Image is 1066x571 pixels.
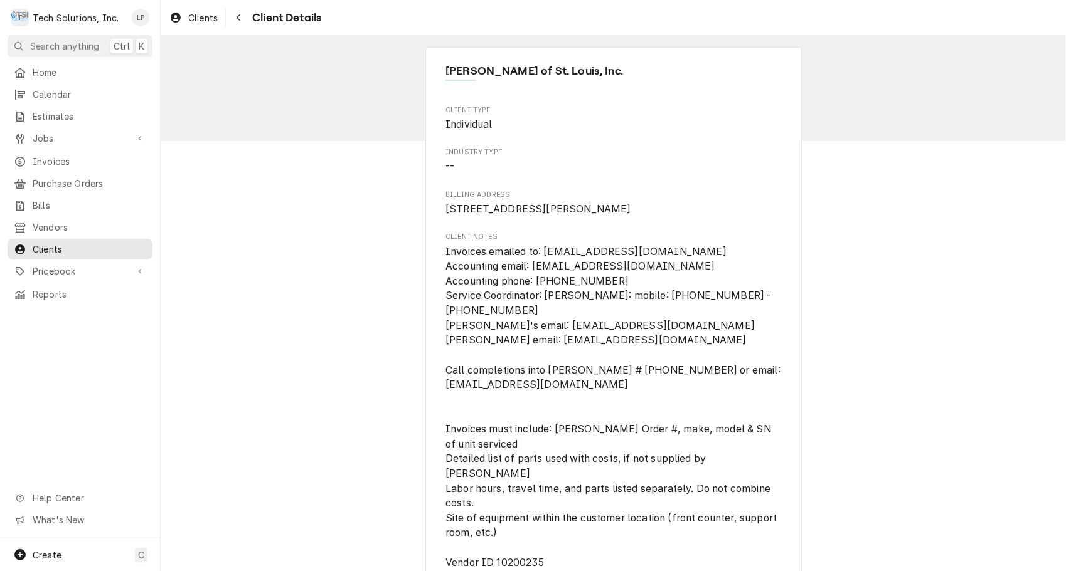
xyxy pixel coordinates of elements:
span: Client Notes [445,232,781,242]
span: Calendar [33,88,146,101]
div: Tech Solutions, Inc. [33,11,119,24]
span: Clients [33,243,146,256]
a: Invoices [8,151,152,172]
span: Bills [33,199,146,212]
span: Search anything [30,39,99,53]
span: Jobs [33,132,127,145]
span: Client Details [248,9,321,26]
span: Create [33,550,61,560]
div: Billing Address [445,190,781,217]
div: Client Notes [445,232,781,570]
a: Purchase Orders [8,173,152,194]
span: Industry Type [445,147,781,157]
span: Individual [445,118,493,130]
a: Bills [8,195,152,216]
span: Invoices [33,155,146,168]
span: Purchase Orders [33,177,146,190]
span: Ctrl [114,39,130,53]
span: [STREET_ADDRESS][PERSON_NAME] [445,203,631,215]
span: Pricebook [33,265,127,278]
span: Help Center [33,491,145,505]
div: Industry Type [445,147,781,174]
span: Invoices emailed to: [EMAIL_ADDRESS][DOMAIN_NAME] Accounting email: [EMAIL_ADDRESS][DOMAIN_NAME] ... [445,246,783,568]
a: Clients [8,239,152,259]
span: Client Type [445,117,781,132]
span: Clients [188,11,218,24]
a: Reports [8,284,152,305]
span: K [139,39,144,53]
a: Go to Help Center [8,488,152,508]
span: Client Type [445,105,781,115]
span: Billing Address [445,202,781,217]
span: Estimates [33,110,146,123]
a: Clients [164,8,223,28]
span: What's New [33,513,145,526]
span: Name [445,63,781,80]
div: Tech Solutions, Inc.'s Avatar [11,9,29,26]
span: Industry Type [445,159,781,174]
a: Go to Jobs [8,128,152,149]
span: Vendors [33,221,146,234]
a: Go to What's New [8,510,152,530]
div: LP [132,9,149,26]
span: C [138,548,144,562]
div: Client Information [445,63,781,90]
a: Go to Pricebook [8,261,152,281]
span: Home [33,66,146,79]
span: Client Notes [445,244,781,570]
span: Billing Address [445,190,781,200]
a: Estimates [8,106,152,127]
button: Navigate back [228,8,248,28]
a: Home [8,62,152,83]
div: T [11,9,29,26]
button: Search anythingCtrlK [8,35,152,57]
div: Lisa Paschal's Avatar [132,9,149,26]
a: Vendors [8,217,152,238]
a: Calendar [8,84,152,105]
span: Reports [33,288,146,301]
span: -- [445,160,454,172]
div: Client Type [445,105,781,132]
